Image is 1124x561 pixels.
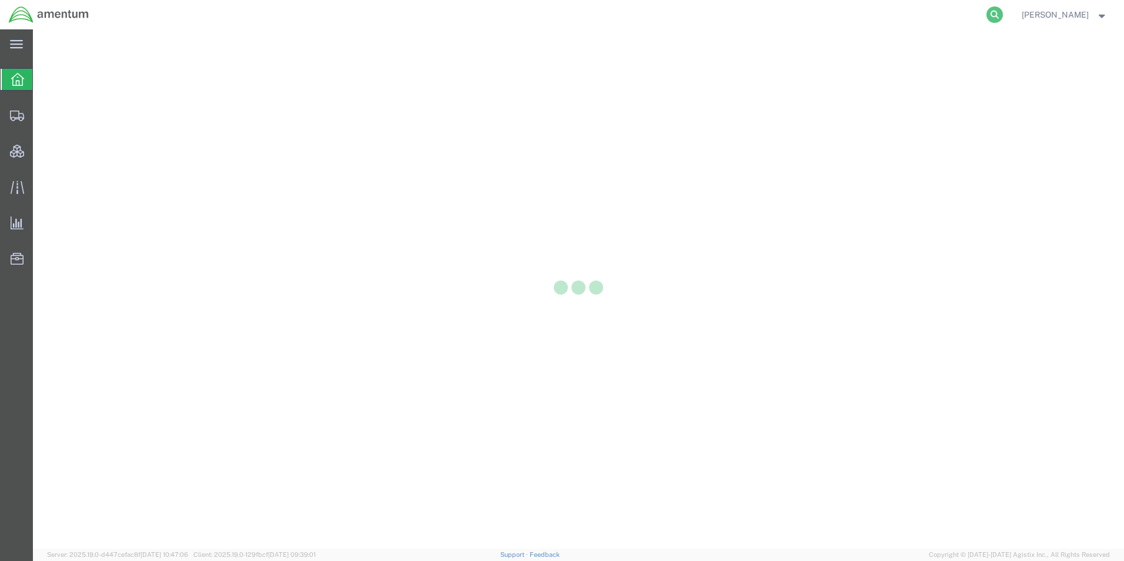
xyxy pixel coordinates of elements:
[1022,8,1089,21] span: Jason Martin
[929,550,1110,560] span: Copyright © [DATE]-[DATE] Agistix Inc., All Rights Reserved
[1021,8,1108,22] button: [PERSON_NAME]
[140,551,188,558] span: [DATE] 10:47:06
[530,551,560,558] a: Feedback
[500,551,530,558] a: Support
[8,6,89,24] img: logo
[193,551,316,558] span: Client: 2025.19.0-129fbcf
[47,551,188,558] span: Server: 2025.19.0-d447cefac8f
[268,551,316,558] span: [DATE] 09:39:01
